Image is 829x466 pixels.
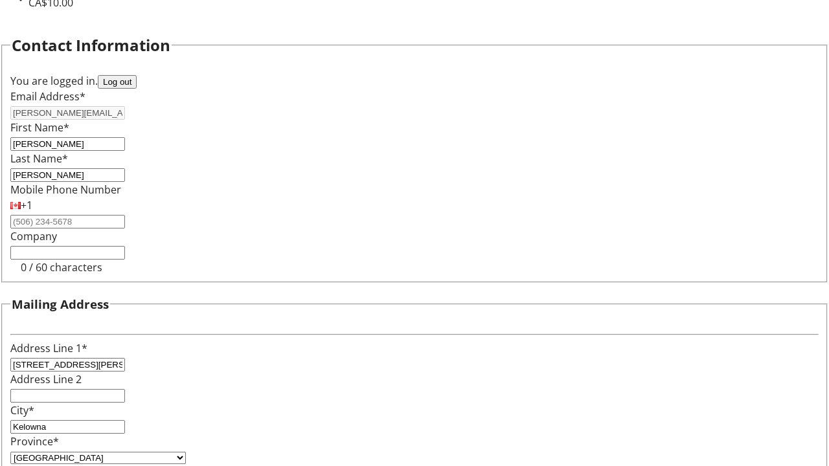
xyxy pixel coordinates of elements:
label: Email Address* [10,89,85,104]
label: Last Name* [10,151,68,166]
label: Province* [10,434,59,449]
tr-character-limit: 0 / 60 characters [21,260,102,274]
input: City [10,420,125,434]
label: Mobile Phone Number [10,183,121,197]
label: Company [10,229,57,243]
input: (506) 234-5678 [10,215,125,228]
input: Address [10,358,125,372]
label: City* [10,403,34,417]
div: You are logged in. [10,73,819,89]
label: Address Line 2 [10,372,82,386]
h2: Contact Information [12,34,170,57]
label: Address Line 1* [10,341,87,355]
h3: Mailing Address [12,295,109,313]
button: Log out [98,75,137,89]
label: First Name* [10,120,69,135]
